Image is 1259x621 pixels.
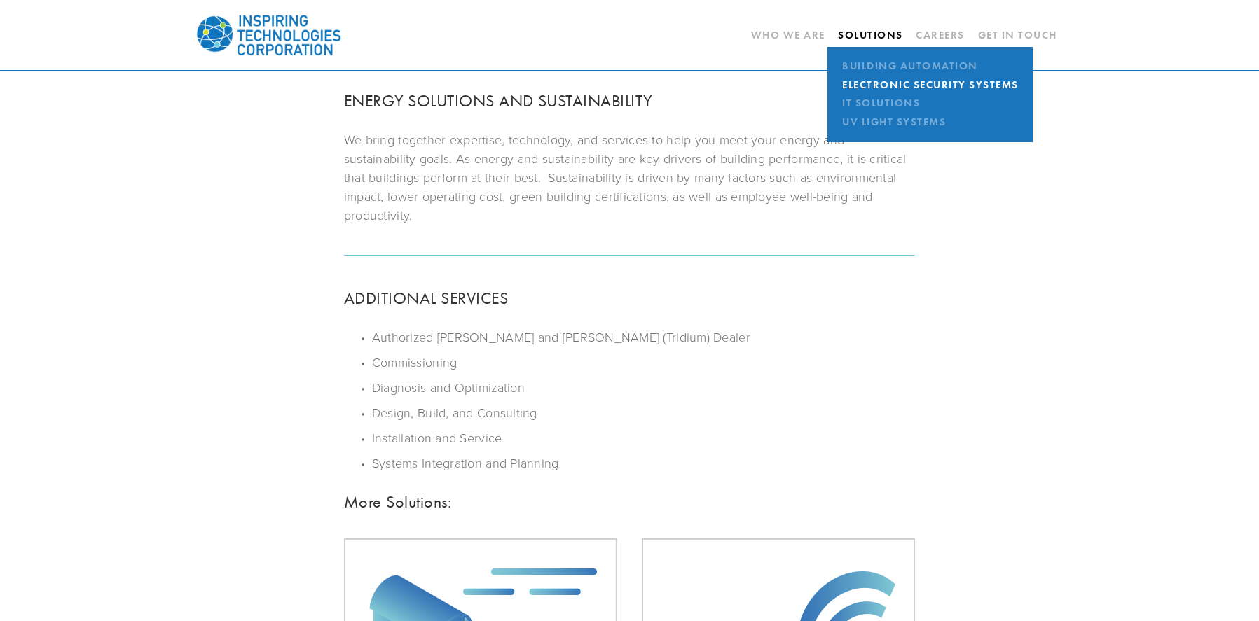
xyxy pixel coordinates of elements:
[838,76,1022,94] a: Electronic Security Systems
[195,4,343,67] img: Inspiring Technologies Corp – A Building Technologies Company
[838,57,1022,76] a: Building Automation
[916,23,965,47] a: Careers
[838,29,903,41] a: Solutions
[838,95,1022,113] a: IT Solutions
[372,403,915,422] p: Design, Build, and Consulting
[838,113,1022,131] a: UV Light Systems
[372,328,915,347] p: Authorized [PERSON_NAME] and [PERSON_NAME] (Tridium) Dealer
[372,428,915,447] p: Installation and Service
[372,454,915,473] p: Systems Integration and Planning
[344,130,915,225] p: We bring together expertise, technology, and services to help you meet your energy and sustainabi...
[978,23,1057,47] a: Get In Touch
[344,286,915,311] h3: ADDITIONAL SERVICES
[372,378,915,397] p: Diagnosis and Optimization
[344,489,915,515] h3: More Solutions:
[751,23,825,47] a: Who We Are
[344,88,915,113] h3: ENERGY SOLUTIONS AND SUSTAINABILITY
[372,353,915,372] p: Commissioning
